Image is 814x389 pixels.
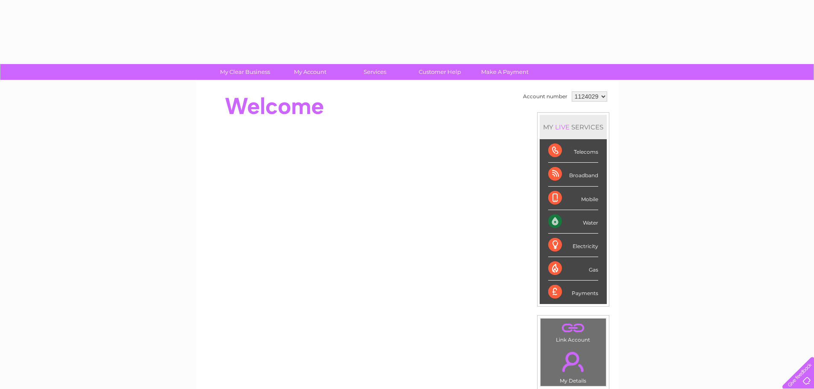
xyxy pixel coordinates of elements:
[548,139,598,163] div: Telecoms
[210,64,280,80] a: My Clear Business
[470,64,540,80] a: Make A Payment
[540,115,607,139] div: MY SERVICES
[540,345,606,386] td: My Details
[340,64,410,80] a: Services
[540,318,606,345] td: Link Account
[548,257,598,281] div: Gas
[543,321,604,336] a: .
[548,234,598,257] div: Electricity
[275,64,345,80] a: My Account
[548,210,598,234] div: Water
[553,123,571,131] div: LIVE
[405,64,475,80] a: Customer Help
[548,163,598,186] div: Broadband
[521,89,570,104] td: Account number
[548,187,598,210] div: Mobile
[548,281,598,304] div: Payments
[543,347,604,377] a: .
